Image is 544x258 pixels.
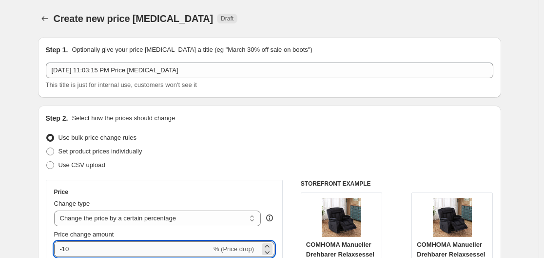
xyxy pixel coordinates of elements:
h6: STOREFRONT EXAMPLE [301,180,493,188]
span: Set product prices individually [58,148,142,155]
p: Select how the prices should change [72,113,175,123]
span: Change type [54,200,90,207]
span: Use bulk price change rules [58,134,136,141]
input: -15 [54,241,212,257]
p: Optionally give your price [MEDICAL_DATA] a title (eg "March 30% off sale on boots") [72,45,312,55]
img: 81cQDkh4N0L_80x.jpg [322,198,361,237]
span: Price change amount [54,231,114,238]
span: Use CSV upload [58,161,105,169]
button: Price change jobs [38,12,52,25]
input: 30% off holiday sale [46,63,493,78]
span: Draft [221,15,233,22]
div: help [265,213,274,223]
span: % (Price drop) [214,245,254,253]
h2: Step 2. [46,113,68,123]
span: Create new price [MEDICAL_DATA] [54,13,214,24]
h3: Price [54,188,68,196]
span: This title is just for internal use, customers won't see it [46,81,197,88]
img: 81cQDkh4N0L_80x.jpg [433,198,472,237]
h2: Step 1. [46,45,68,55]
